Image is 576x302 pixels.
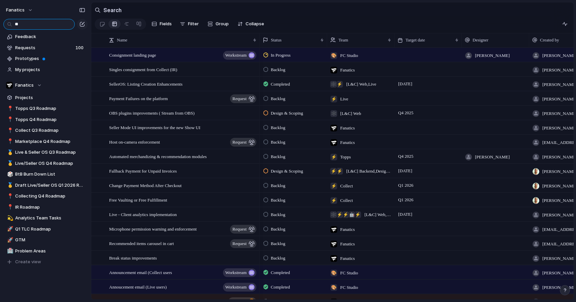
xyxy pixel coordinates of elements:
[271,52,291,59] span: In Progress
[109,283,167,291] span: Annoucement email (Live users)
[3,257,88,267] button: Create view
[15,248,85,254] span: Problem Areas
[271,284,290,291] span: Completed
[232,224,247,234] span: request
[109,80,183,88] span: SellerOS: Listing Creation Enhancements
[3,191,88,201] div: 📍Collecting Q4 Roadmap
[339,37,348,43] span: Team
[354,211,361,218] div: ⚡
[3,246,88,256] a: 🏥Problem Areas
[3,224,88,234] a: 🚀Q1 TLC Roadmap
[336,211,343,218] div: ⚡
[15,94,85,101] span: Projects
[330,270,337,276] div: 🎨
[188,21,199,27] span: Filter
[15,55,85,62] span: Prototypes
[75,44,85,51] span: 100
[3,5,36,16] button: fanatics
[340,125,355,131] span: Fanatics
[3,103,88,114] a: 📍Topps Q3 Roadmap
[3,158,88,169] a: 🥇Live/Seller OS Q4 Roadmap
[3,125,88,135] a: 📍Collect Q3 Roadmap
[6,171,13,178] button: 🎲
[340,255,355,262] span: Fanatics
[7,127,12,134] div: 📍
[6,116,13,123] button: 📍
[109,210,177,218] span: Live - Client analytics implementation
[15,44,73,51] span: Requests
[330,110,337,117] div: 🕸
[109,51,156,59] span: Consignment landing page
[271,95,285,102] span: Backlog
[336,168,343,175] div: ⚡
[271,168,303,175] span: Design & Scoping
[330,168,337,175] div: ⚡
[475,52,510,59] span: [PERSON_NAME]
[15,127,85,134] span: Collect Q3 Roadmap
[6,182,13,189] button: 🥇
[3,54,88,64] a: Prototypes
[271,211,285,218] span: Backlog
[109,167,177,175] span: Fallback Payment for Unpaid Invoices
[223,268,256,277] button: workstream
[230,94,256,103] button: request
[3,43,88,53] a: Requests100
[15,182,85,189] span: Draft Live/Seller OS Q1 2026 Roadmap
[7,105,12,113] div: 📍
[330,52,337,59] div: 🎨
[15,237,85,243] span: GTM
[230,225,256,234] button: request
[7,225,12,233] div: 🚀
[3,147,88,157] div: 🥇Live & Seller OS Q3 Roadmap
[117,37,127,43] span: Name
[271,197,285,204] span: Backlog
[330,96,337,102] div: ⚡
[7,247,12,255] div: 🏥
[177,19,201,29] button: Filter
[271,37,282,43] span: Status
[340,110,361,117] span: [L&C] Web
[330,284,337,291] div: 🎨
[3,169,88,179] a: 🎲BtB Burn Down List
[230,138,256,147] button: request
[396,152,415,160] span: Q4 2025
[3,235,88,245] div: 🚀GTM
[340,270,358,276] span: FC Studio
[109,254,157,262] span: Break status improvements
[271,182,285,189] span: Backlog
[216,21,229,27] span: Group
[15,193,85,200] span: Collecting Q4 Roadmap
[109,268,172,276] span: Announcement email (Collect users
[7,214,12,222] div: 💫
[330,81,337,88] div: 🕸
[3,32,88,42] a: Feedback
[3,93,88,103] a: Projects
[7,171,12,178] div: 🎲
[6,149,13,156] button: 🥇
[7,192,12,200] div: 📍
[3,115,88,125] a: 📍Topps Q4 Roadmap
[540,37,559,43] span: Created by
[3,65,88,75] a: My projects
[406,37,425,43] span: Target date
[3,202,88,212] div: 📍IR Roadmap
[15,226,85,233] span: Q1 TLC Roadmap
[7,203,12,211] div: 📍
[223,51,256,60] button: workstream
[396,80,414,88] span: [DATE]
[160,21,172,27] span: Fields
[271,81,290,88] span: Completed
[225,51,247,60] span: workstream
[103,6,122,14] h2: Search
[3,137,88,147] div: 📍Marketplace Q4 Roadmap
[15,215,85,221] span: Analytics Team Tasks
[109,239,174,247] span: Recommended items carousel in cart
[475,154,510,160] span: [PERSON_NAME]
[6,237,13,243] button: 🚀
[109,94,168,102] span: Payment Failures on the platform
